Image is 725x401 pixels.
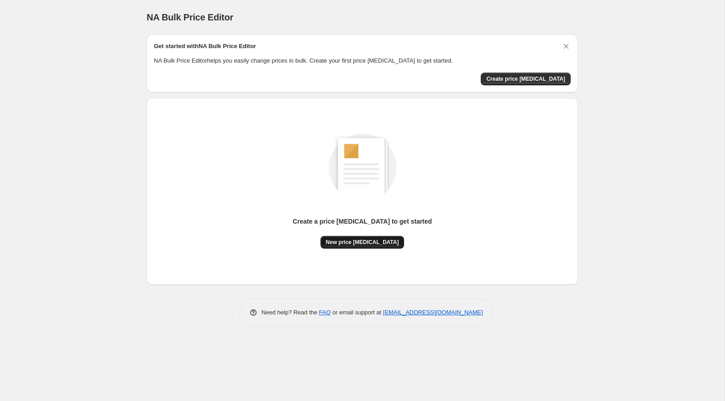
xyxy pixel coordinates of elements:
span: NA Bulk Price Editor [147,12,233,22]
span: Create price [MEDICAL_DATA] [486,75,565,83]
p: Create a price [MEDICAL_DATA] to get started [293,217,432,226]
h2: Get started with NA Bulk Price Editor [154,42,256,51]
button: Dismiss card [562,42,571,51]
span: or email support at [331,309,383,316]
p: NA Bulk Price Editor helps you easily change prices in bulk. Create your first price [MEDICAL_DAT... [154,56,571,65]
button: New price [MEDICAL_DATA] [321,236,404,249]
a: [EMAIL_ADDRESS][DOMAIN_NAME] [383,309,483,316]
span: Need help? Read the [261,309,319,316]
button: Create price change job [481,73,571,85]
span: New price [MEDICAL_DATA] [326,239,399,246]
a: FAQ [319,309,331,316]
